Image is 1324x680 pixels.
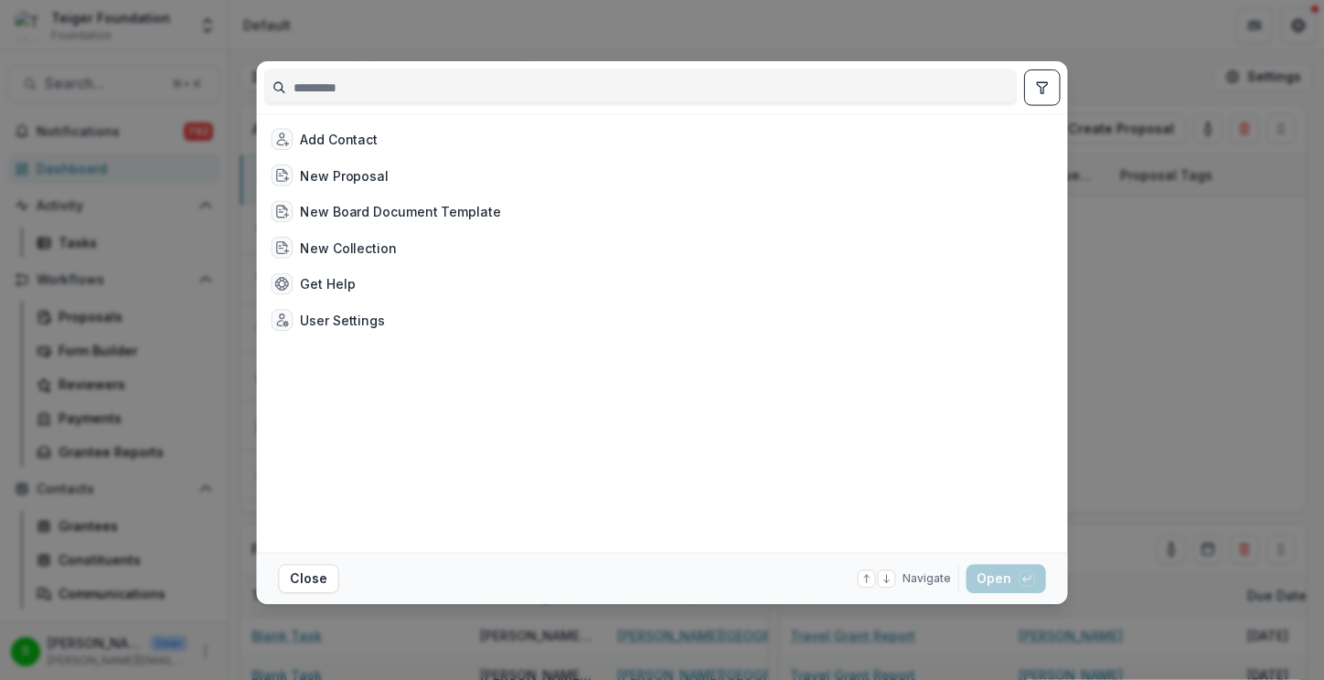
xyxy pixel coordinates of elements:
[300,130,378,149] div: Add Contact
[278,564,338,593] button: Close
[300,274,355,293] div: Get Help
[1024,69,1061,106] button: toggle filters
[300,311,385,330] div: User Settings
[966,564,1046,593] button: Open
[902,570,950,587] span: Navigate
[300,165,389,185] div: New Proposal
[300,239,397,258] div: New Collection
[300,202,501,221] div: New Board Document Template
